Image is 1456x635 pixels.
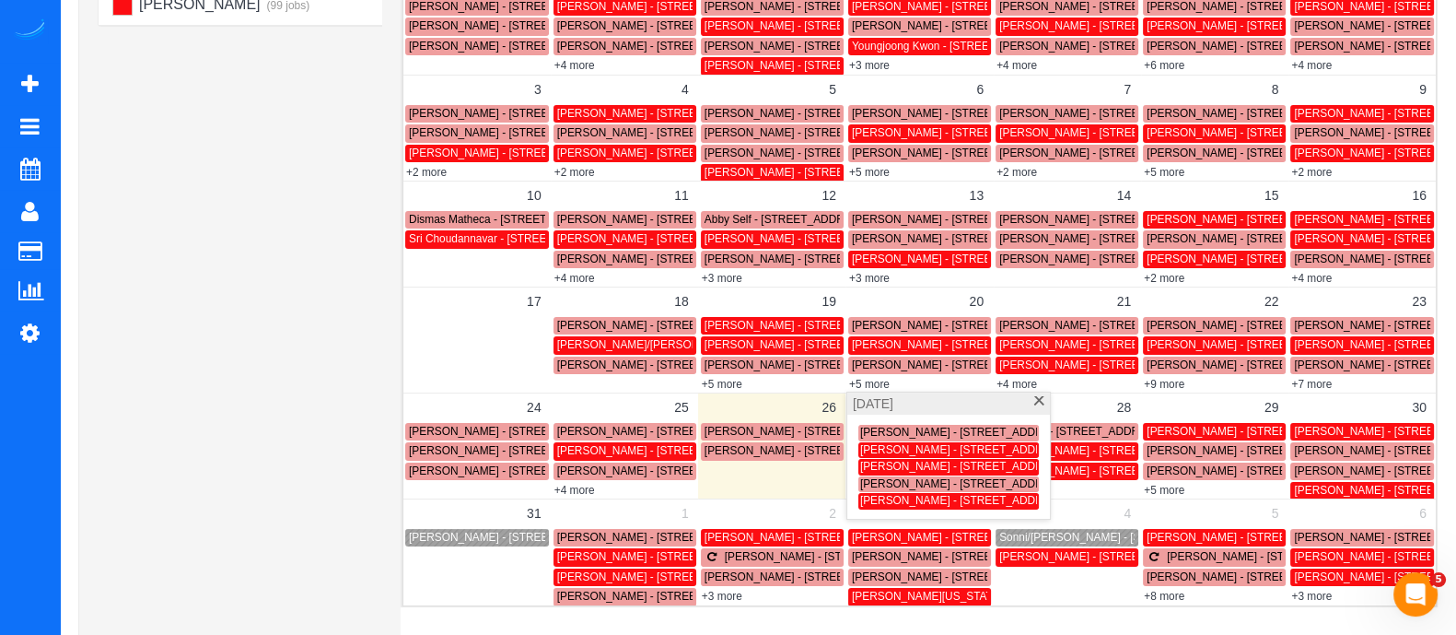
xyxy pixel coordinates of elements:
span: [PERSON_NAME] - [STREET_ADDRESS][US_STATE] [999,126,1268,139]
a: +2 more [554,166,595,179]
span: Abby Self - [STREET_ADDRESS] [705,213,869,226]
span: [PERSON_NAME] - [STREET_ADDRESS][PERSON_NAME][PERSON_NAME] [860,477,1249,490]
span: [PERSON_NAME] - [STREET_ADDRESS][PERSON_NAME] [705,40,1003,53]
span: [PERSON_NAME] - [STREET_ADDRESS][PERSON_NAME] [852,338,1150,351]
a: +2 more [996,166,1037,179]
span: Sonni/[PERSON_NAME] - [STREET_ADDRESS] [999,531,1239,544]
span: [PERSON_NAME] - [STREET_ADDRESS][PERSON_NAME] [557,570,856,583]
span: [PERSON_NAME] - [STREET_ADDRESS] [705,232,913,245]
span: [PERSON_NAME] - [STREET_ADDRESS] [705,319,913,332]
a: +3 more [849,272,890,285]
span: Dismas Matheca - [STREET_ADDRESS] [409,213,609,226]
a: +5 more [702,378,742,391]
img: Automaid Logo [11,18,48,44]
a: +4 more [554,272,595,285]
a: 30 [1403,394,1436,421]
span: [PERSON_NAME] - [STREET_ADDRESS] [705,570,913,583]
span: [PERSON_NAME] - [STREET_ADDRESS] [999,253,1207,265]
span: [PERSON_NAME] - [STREET_ADDRESS] [860,460,1068,473]
a: +5 more [849,166,890,179]
span: [PERSON_NAME] - [STREET_ADDRESS] [1147,359,1355,371]
a: +3 more [1291,590,1332,603]
span: [PERSON_NAME] - [STREET_ADDRESS][US_STATE] [999,19,1268,32]
span: [PERSON_NAME] - [STREET_ADDRESS][PERSON_NAME] [1147,253,1445,265]
a: +3 more [849,59,890,72]
span: [PERSON_NAME] - [STREET_ADDRESS][PERSON_NAME] [1147,19,1445,32]
a: 6 [1410,500,1436,527]
span: [PERSON_NAME] - [STREET_ADDRESS] [852,147,1060,159]
span: [PERSON_NAME] - [STREET_ADDRESS][PERSON_NAME] [1147,147,1445,159]
span: [PERSON_NAME] - [STREET_ADDRESS][PERSON_NAME] [409,147,707,159]
a: 14 [1108,182,1141,209]
span: [PERSON_NAME] - [STREET_ADDRESS] [860,494,1068,507]
span: [PERSON_NAME] - [STREET_ADDRESS] [705,126,913,139]
span: [PERSON_NAME] - [STREET_ADDRESS][PERSON_NAME] [557,550,856,563]
span: [PERSON_NAME] - [STREET_ADDRESS] [705,147,913,159]
span: [PERSON_NAME] - [STREET_ADDRESS][PERSON_NAME] [557,213,856,226]
span: [PERSON_NAME][US_STATE] - [STREET_ADDRESS] [852,590,1121,603]
span: [PERSON_NAME] - [STREET_ADDRESS] [860,426,1068,439]
a: 13 [960,182,993,209]
a: 19 [812,288,845,315]
a: 15 [1255,182,1288,209]
span: [PERSON_NAME]/[PERSON_NAME] - [STREET_ADDRESS][PERSON_NAME] [557,338,949,351]
a: 25 [665,394,698,421]
span: [PERSON_NAME] - [STREET_ADDRESS][US_STATE] [1147,319,1415,332]
a: 8 [1263,76,1288,103]
a: 23 [1403,288,1436,315]
span: [PERSON_NAME] - [STREET_ADDRESS] [1167,550,1375,563]
span: [PERSON_NAME] - [STREET_ADDRESS] [557,319,765,332]
span: [PERSON_NAME] - [STREET_ADDRESS][PERSON_NAME][PERSON_NAME] [409,425,798,438]
span: [PERSON_NAME] - [STREET_ADDRESS] [705,59,913,72]
a: 17 [518,288,551,315]
span: [PERSON_NAME] - [STREET_ADDRESS][PERSON_NAME] [557,147,856,159]
span: [PERSON_NAME] - [STREET_ADDRESS] [705,444,913,457]
span: [PERSON_NAME] - [STREET_ADDRESS] [1147,444,1355,457]
span: [PERSON_NAME] - [STREET_ADDRESS][PERSON_NAME] [705,19,1003,32]
span: [PERSON_NAME] - [STREET_ADDRESS] [1147,232,1355,245]
span: [DATE] [853,394,893,413]
span: [PERSON_NAME] - [STREET_ADDRESS][PERSON_NAME] [999,338,1298,351]
span: [PERSON_NAME] - [STREET_ADDRESS][PERSON_NAME] [557,107,856,120]
a: 11 [665,182,698,209]
span: [PERSON_NAME] - [STREET_ADDRESS][PERSON_NAME] [1147,107,1445,120]
span: [PERSON_NAME] - [STREET_ADDRESS] [557,590,765,603]
a: +5 more [1144,166,1184,179]
span: [PERSON_NAME] - [STREET_ADDRESS] [557,253,765,265]
a: +3 more [702,272,742,285]
span: [PERSON_NAME] - [STREET_ADDRESS] [852,319,1060,332]
span: [PERSON_NAME] - [STREET_ADDRESS] [860,443,1068,456]
a: 4 [672,76,698,103]
span: [PERSON_NAME] - [STREET_ADDRESS] [852,232,1060,245]
span: Abby Self - [STREET_ADDRESS] [999,425,1164,438]
a: +4 more [1291,272,1332,285]
a: 1 [672,500,698,527]
span: [PERSON_NAME] - [STREET_ADDRESS][PERSON_NAME] [409,19,707,32]
a: +5 more [1144,484,1184,497]
a: +2 more [1291,166,1332,179]
span: [PERSON_NAME] - [STREET_ADDRESS][PERSON_NAME] [1147,570,1445,583]
a: +2 more [406,166,447,179]
span: [PERSON_NAME] - [STREET_ADDRESS] [852,550,1060,563]
a: +9 more [1144,378,1184,391]
span: [PERSON_NAME] - [STREET_ADDRESS][PERSON_NAME] [409,126,707,139]
a: 18 [665,288,698,315]
a: 2 [820,500,845,527]
a: +4 more [554,59,595,72]
span: [PERSON_NAME] - [STREET_ADDRESS][PERSON_NAME][PERSON_NAME] [557,444,946,457]
a: 6 [967,76,993,103]
a: +7 more [1291,378,1332,391]
span: [PERSON_NAME] - [STREET_ADDRESS] [705,338,913,351]
a: 22 [1255,288,1288,315]
span: [PERSON_NAME] - [STREET_ADDRESS] [1147,531,1355,544]
a: +2 more [1144,272,1184,285]
span: [PERSON_NAME] - [STREET_ADDRESS] [557,126,765,139]
a: 29 [1255,394,1288,421]
span: [PERSON_NAME] - [STREET_ADDRESS] [557,359,765,371]
a: 5 [820,76,845,103]
a: 28 [1108,394,1141,421]
span: [PERSON_NAME] - [STREET_ADDRESS] [1147,213,1355,226]
span: [PERSON_NAME] - [STREET_ADDRESS] [409,464,617,477]
span: [PERSON_NAME] - [STREET_ADDRESS][PERSON_NAME] [725,550,1023,563]
span: Sri Choudannavar - [STREET_ADDRESS] [409,232,615,245]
